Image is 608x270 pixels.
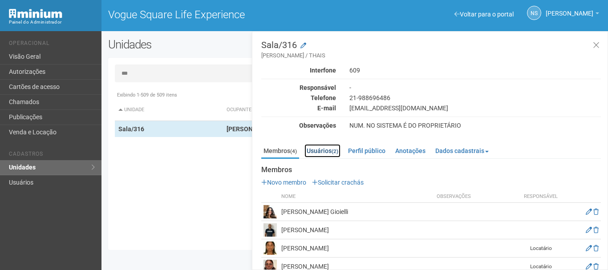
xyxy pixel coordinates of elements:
div: E-mail [255,104,343,112]
a: Excluir membro [593,263,599,270]
strong: Sala/316 [118,125,144,133]
a: Excluir membro [593,245,599,252]
a: Editar membro [586,263,592,270]
a: Editar membro [586,245,592,252]
a: Dados cadastrais [433,144,491,157]
div: Responsável [255,84,343,92]
div: Painel do Administrador [9,18,95,26]
small: [PERSON_NAME] / THAIS [261,52,601,60]
h2: Unidades [108,38,306,51]
a: Membros(4) [261,144,299,159]
a: Excluir membro [593,208,599,215]
small: (2) [332,148,338,154]
th: Nome [279,191,434,203]
th: Ocupante: activate to sort column ascending [223,99,422,121]
td: Locatário [519,239,563,258]
a: Editar membro [586,226,592,234]
a: Editar membro [586,208,592,215]
a: NS [527,6,541,20]
th: Observações [434,191,519,203]
div: Interfone [255,66,343,74]
img: Minium [9,9,62,18]
a: Solicitar crachás [312,179,364,186]
strong: Membros [261,166,601,174]
img: user.png [263,223,277,237]
a: Excluir membro [593,226,599,234]
img: user.png [263,205,277,218]
small: (4) [290,148,297,154]
td: [PERSON_NAME] Gioielli [279,203,434,221]
a: Novo membro [261,179,306,186]
th: Responsável [519,191,563,203]
div: [EMAIL_ADDRESS][DOMAIN_NAME] [343,104,608,112]
div: 21-988696486 [343,94,608,102]
div: NUM. NO SISTEMA É DO PROPRIETÁRIO [343,121,608,129]
li: Cadastros [9,151,95,160]
div: Observações [255,121,343,129]
div: - [343,84,608,92]
div: 609 [343,66,608,74]
td: [PERSON_NAME] [279,239,434,258]
a: Perfil público [346,144,388,157]
a: Anotações [393,144,428,157]
a: [PERSON_NAME] [546,11,599,18]
h3: Sala/316 [261,40,601,60]
div: Exibindo 1-509 de 509 itens [115,91,595,99]
span: Nicolle Silva [546,1,593,17]
img: user.png [263,242,277,255]
div: Telefone [255,94,343,102]
a: Usuários(2) [304,144,340,157]
a: Voltar para o portal [454,11,514,18]
li: Operacional [9,40,95,49]
td: [PERSON_NAME] [279,221,434,239]
a: Modificar a unidade [300,41,306,50]
th: Unidade: activate to sort column descending [115,99,223,121]
h1: Vogue Square Life Experience [108,9,348,20]
strong: [PERSON_NAME] / THAIS [227,125,298,133]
